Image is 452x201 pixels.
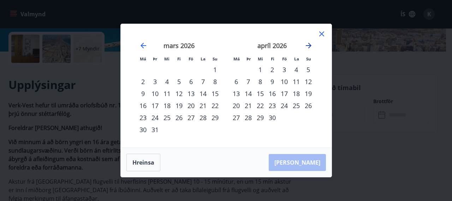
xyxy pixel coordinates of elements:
td: Choose þriðjudagur, 10. mars 2026 as your check-in date. It’s available. [149,88,161,100]
td: Choose miðvikudagur, 1. apríl 2026 as your check-in date. It’s available. [254,64,266,76]
div: 20 [230,100,242,112]
div: 18 [290,88,302,100]
td: Choose sunnudagur, 15. mars 2026 as your check-in date. It’s available. [209,88,221,100]
div: 10 [149,88,161,100]
td: Choose fimmtudagur, 5. mars 2026 as your check-in date. It’s available. [173,76,185,88]
div: 13 [230,88,242,100]
div: 15 [254,88,266,100]
td: Choose sunnudagur, 1. mars 2026 as your check-in date. It’s available. [209,64,221,76]
div: 8 [209,76,221,88]
div: 3 [278,64,290,76]
div: 24 [278,100,290,112]
td: Choose sunnudagur, 5. apríl 2026 as your check-in date. It’s available. [302,64,314,76]
td: Choose laugardagur, 28. mars 2026 as your check-in date. It’s available. [197,112,209,124]
div: 14 [197,88,209,100]
td: Choose föstudagur, 27. mars 2026 as your check-in date. It’s available. [185,112,197,124]
td: Choose laugardagur, 18. apríl 2026 as your check-in date. It’s available. [290,88,302,100]
small: Fö [189,56,193,61]
strong: apríl 2026 [257,41,287,50]
div: 11 [290,76,302,88]
div: 20 [185,100,197,112]
div: 25 [290,100,302,112]
td: Choose þriðjudagur, 14. apríl 2026 as your check-in date. It’s available. [242,88,254,100]
div: 1 [209,64,221,76]
td: Choose miðvikudagur, 18. mars 2026 as your check-in date. It’s available. [161,100,173,112]
div: 19 [302,88,314,100]
div: 4 [290,64,302,76]
td: Choose mánudagur, 30. mars 2026 as your check-in date. It’s available. [137,124,149,136]
div: 18 [161,100,173,112]
td: Choose föstudagur, 17. apríl 2026 as your check-in date. It’s available. [278,88,290,100]
div: 29 [254,112,266,124]
div: 26 [302,100,314,112]
td: Choose föstudagur, 10. apríl 2026 as your check-in date. It’s available. [278,76,290,88]
small: Þr [246,56,251,61]
td: Choose laugardagur, 21. mars 2026 as your check-in date. It’s available. [197,100,209,112]
div: 7 [197,76,209,88]
div: 2 [266,64,278,76]
td: Choose mánudagur, 9. mars 2026 as your check-in date. It’s available. [137,88,149,100]
div: 7 [242,76,254,88]
td: Choose laugardagur, 7. mars 2026 as your check-in date. It’s available. [197,76,209,88]
td: Choose fimmtudagur, 30. apríl 2026 as your check-in date. It’s available. [266,112,278,124]
td: Choose fimmtudagur, 19. mars 2026 as your check-in date. It’s available. [173,100,185,112]
small: Þr [153,56,157,61]
div: 3 [149,76,161,88]
div: 22 [209,100,221,112]
div: 5 [173,76,185,88]
div: 23 [137,112,149,124]
td: Choose fimmtudagur, 12. mars 2026 as your check-in date. It’s available. [173,88,185,100]
div: 11 [161,88,173,100]
div: 14 [242,88,254,100]
div: 31 [149,124,161,136]
td: Choose þriðjudagur, 21. apríl 2026 as your check-in date. It’s available. [242,100,254,112]
td: Choose miðvikudagur, 8. apríl 2026 as your check-in date. It’s available. [254,76,266,88]
div: 23 [266,100,278,112]
small: Su [213,56,218,61]
small: La [294,56,299,61]
div: 13 [185,88,197,100]
td: Choose laugardagur, 11. apríl 2026 as your check-in date. It’s available. [290,76,302,88]
td: Choose föstudagur, 20. mars 2026 as your check-in date. It’s available. [185,100,197,112]
div: 15 [209,88,221,100]
td: Choose sunnudagur, 26. apríl 2026 as your check-in date. It’s available. [302,100,314,112]
td: Choose sunnudagur, 8. mars 2026 as your check-in date. It’s available. [209,76,221,88]
td: Choose mánudagur, 16. mars 2026 as your check-in date. It’s available. [137,100,149,112]
div: 10 [278,76,290,88]
td: Choose miðvikudagur, 25. mars 2026 as your check-in date. It’s available. [161,112,173,124]
small: Má [140,56,146,61]
td: Choose sunnudagur, 22. mars 2026 as your check-in date. It’s available. [209,100,221,112]
td: Choose föstudagur, 24. apríl 2026 as your check-in date. It’s available. [278,100,290,112]
div: 17 [278,88,290,100]
div: 2 [137,76,149,88]
div: 21 [242,100,254,112]
div: 6 [185,76,197,88]
div: Move backward to switch to the previous month. [139,41,148,50]
div: 16 [137,100,149,112]
strong: mars 2026 [163,41,195,50]
div: 16 [266,88,278,100]
td: Choose fimmtudagur, 16. apríl 2026 as your check-in date. It’s available. [266,88,278,100]
td: Choose miðvikudagur, 22. apríl 2026 as your check-in date. It’s available. [254,100,266,112]
td: Choose laugardagur, 14. mars 2026 as your check-in date. It’s available. [197,88,209,100]
td: Choose föstudagur, 6. mars 2026 as your check-in date. It’s available. [185,76,197,88]
div: 17 [149,100,161,112]
td: Choose sunnudagur, 29. mars 2026 as your check-in date. It’s available. [209,112,221,124]
td: Choose fimmtudagur, 23. apríl 2026 as your check-in date. It’s available. [266,100,278,112]
div: 5 [302,64,314,76]
div: 24 [149,112,161,124]
small: Mi [258,56,263,61]
td: Choose sunnudagur, 19. apríl 2026 as your check-in date. It’s available. [302,88,314,100]
small: Fi [177,56,181,61]
div: 29 [209,112,221,124]
td: Choose þriðjudagur, 7. apríl 2026 as your check-in date. It’s available. [242,76,254,88]
div: 21 [197,100,209,112]
div: 8 [254,76,266,88]
td: Choose þriðjudagur, 31. mars 2026 as your check-in date. It’s available. [149,124,161,136]
div: 1 [254,64,266,76]
small: La [201,56,206,61]
td: Choose þriðjudagur, 28. apríl 2026 as your check-in date. It’s available. [242,112,254,124]
div: 12 [302,76,314,88]
div: 6 [230,76,242,88]
td: Choose mánudagur, 2. mars 2026 as your check-in date. It’s available. [137,76,149,88]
